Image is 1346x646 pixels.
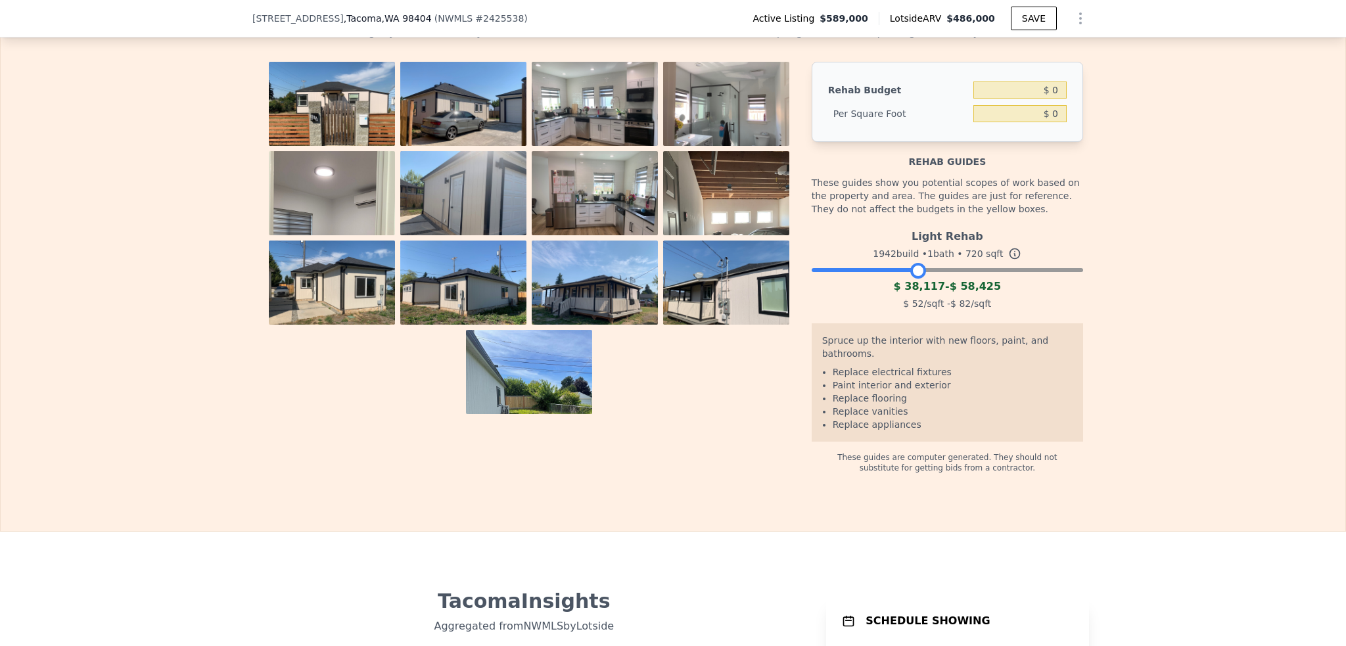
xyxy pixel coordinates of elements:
[532,62,658,156] img: Property Photo 3
[1011,7,1057,30] button: SAVE
[812,442,1083,473] div: These guides are computer generated. They should not substitute for getting bids from a contractor.
[828,102,968,126] div: Per Square Foot
[263,589,785,613] div: Tacoma Insights
[965,248,983,259] span: 720
[532,241,658,335] img: Property Photo 11
[946,13,995,24] span: $486,000
[833,392,1073,405] li: Replace flooring
[890,12,946,25] span: Lotside ARV
[400,241,526,335] img: Property Photo 10
[812,279,1083,294] div: -
[269,241,395,335] img: Property Photo 9
[833,418,1073,431] li: Replace appliances
[663,151,789,319] img: Property Photo 8
[532,151,658,246] img: Property Photo 7
[833,379,1073,392] li: Paint interior and exterior
[753,12,820,25] span: Active Listing
[400,62,526,156] img: Property Photo 2
[269,62,395,156] img: Property Photo 1
[833,365,1073,379] li: Replace electrical fixtures
[344,12,432,25] span: , Tacoma
[438,13,473,24] span: NWMLS
[434,12,528,25] div: ( )
[663,62,789,156] img: Property Photo 4
[269,151,395,319] img: Property Photo 5
[812,168,1083,223] div: These guides show you potential scopes of work based on the property and area. The guides are jus...
[833,405,1073,418] li: Replace vanities
[950,280,1001,292] span: $ 58,425
[866,613,990,629] h1: SCHEDULE SHOWING
[812,223,1083,244] div: Light Rehab
[475,13,524,24] span: # 2425538
[828,78,968,102] div: Rehab Budget
[252,12,344,25] span: [STREET_ADDRESS]
[382,13,432,24] span: , WA 98404
[950,298,971,309] span: $ 82
[894,280,945,292] span: $ 38,117
[903,298,923,309] span: $ 52
[466,330,592,498] img: Property Photo 13
[400,151,526,246] img: Property Photo 6
[812,244,1083,263] div: 1942 build • 1 bath • sqft
[1067,5,1094,32] button: Show Options
[822,334,1073,365] div: Spruce up the interior with new floors, paint, and bathrooms.
[812,142,1083,168] div: Rehab guides
[812,294,1083,313] div: /sqft - /sqft
[663,241,789,335] img: Property Photo 12
[820,12,868,25] span: $589,000
[263,613,785,634] div: Aggregated from NWMLS by Lotside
